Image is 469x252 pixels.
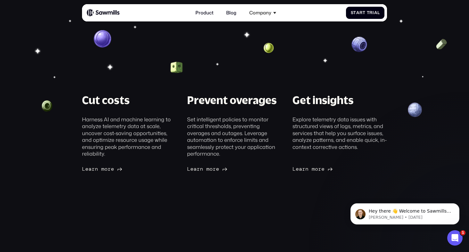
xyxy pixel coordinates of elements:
[292,166,333,172] a: Learnmore
[88,166,92,172] span: a
[377,10,380,15] span: l
[187,93,277,107] div: Prevent overages
[111,166,114,172] span: e
[249,10,271,16] div: Company
[292,116,387,150] div: Explore telemetry data issues with structured views of logs, metrics, and services that help you ...
[369,10,373,15] span: r
[187,116,282,157] div: Set intelligent policies to monitor critical thresholds, preventing overages and outages. Leverag...
[356,10,359,15] span: a
[82,166,85,172] span: L
[85,166,88,172] span: e
[292,93,354,107] div: Get insights
[92,166,95,172] span: r
[373,10,374,15] span: i
[447,230,463,246] iframe: Intercom live chat
[321,166,325,172] span: e
[206,166,210,172] span: m
[246,6,279,19] div: Company
[197,166,200,172] span: r
[460,230,465,235] span: 1
[223,6,240,19] a: Blog
[302,166,305,172] span: r
[213,166,216,172] span: r
[82,93,130,107] div: Cut costs
[296,166,299,172] span: e
[359,10,363,15] span: r
[193,166,197,172] span: a
[315,166,318,172] span: o
[367,10,370,15] span: T
[292,166,296,172] span: L
[305,166,309,172] span: n
[353,10,356,15] span: t
[363,10,366,15] span: t
[104,166,108,172] span: o
[190,166,193,172] span: e
[318,166,321,172] span: r
[192,6,217,19] a: Product
[95,166,98,172] span: n
[187,166,190,172] span: L
[210,166,213,172] span: o
[312,166,315,172] span: m
[351,10,354,15] span: S
[216,166,219,172] span: e
[374,10,377,15] span: a
[346,7,385,19] a: StartTrial
[187,166,227,172] a: Learnmore
[299,166,302,172] span: a
[341,190,469,235] iframe: Intercom notifications message
[108,166,111,172] span: r
[101,166,104,172] span: m
[82,116,177,157] div: Harness AI and machine learning to analyze telemetry data at scale, uncover cost-saving opportuni...
[200,166,203,172] span: n
[82,166,122,172] a: Learnmore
